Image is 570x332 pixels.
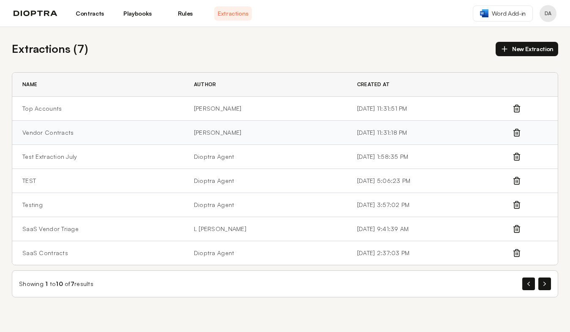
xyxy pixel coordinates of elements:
[347,193,513,217] td: [DATE] 3:57:02 PM
[184,241,347,265] td: Dioptra Agent
[347,217,513,241] td: [DATE] 9:41:39 AM
[540,5,556,22] button: Profile menu
[480,9,488,17] img: word
[184,217,347,241] td: L [PERSON_NAME]
[71,280,74,287] span: 7
[119,6,156,21] a: Playbooks
[522,278,535,290] button: Previous
[184,73,347,97] th: Author
[12,121,184,145] td: Vendor Contracts
[496,42,558,56] button: New Extraction
[19,280,93,288] div: Showing to of results
[347,145,513,169] td: [DATE] 1:58:35 PM
[12,41,88,57] h2: Extractions ( 7 )
[12,145,184,169] td: Test Extraction July
[12,217,184,241] td: SaaS Vendor Triage
[184,169,347,193] td: Dioptra Agent
[12,241,184,265] td: SaaS Contracts
[347,241,513,265] td: [DATE] 2:37:03 PM
[538,278,551,290] button: Next
[347,73,513,97] th: Created At
[184,193,347,217] td: Dioptra Agent
[214,6,252,21] a: Extractions
[347,97,513,121] td: [DATE] 11:31:51 PM
[492,9,526,18] span: Word Add-in
[347,121,513,145] td: [DATE] 11:31:18 PM
[12,193,184,217] td: Testing
[12,169,184,193] td: TEST
[184,145,347,169] td: Dioptra Agent
[166,6,204,21] a: Rules
[71,6,109,21] a: Contracts
[12,97,184,121] td: Top Accounts
[184,97,347,121] td: [PERSON_NAME]
[45,280,48,287] span: 1
[14,11,57,16] img: logo
[184,121,347,145] td: [PERSON_NAME]
[56,280,63,287] span: 10
[347,169,513,193] td: [DATE] 5:06:23 PM
[473,5,533,22] a: Word Add-in
[12,73,184,97] th: Name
